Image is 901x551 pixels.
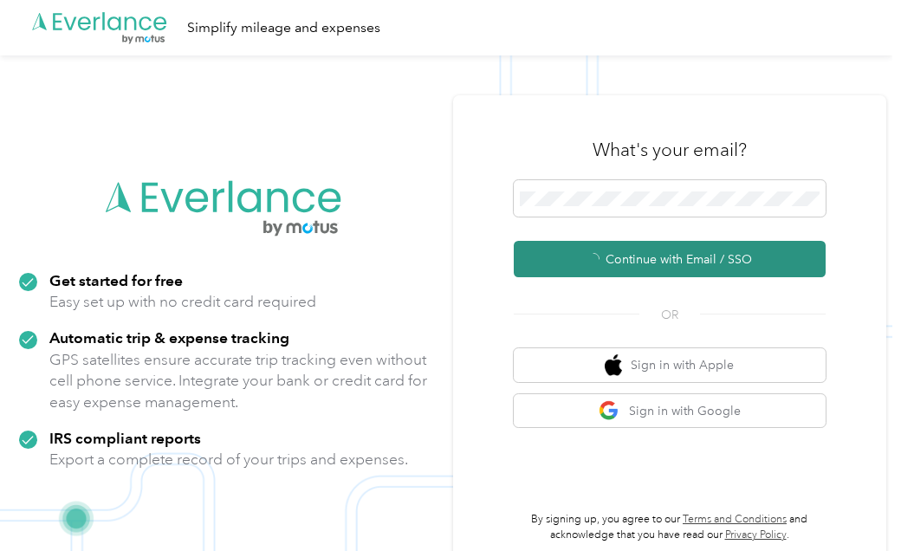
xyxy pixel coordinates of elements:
[639,306,700,324] span: OR
[605,354,622,376] img: apple logo
[683,513,787,526] a: Terms and Conditions
[49,291,316,313] p: Easy set up with no credit card required
[49,349,428,413] p: GPS satellites ensure accurate trip tracking even without cell phone service. Integrate your bank...
[514,394,826,428] button: google logoSign in with Google
[593,138,747,162] h3: What's your email?
[514,241,826,277] button: Continue with Email / SSO
[49,429,201,447] strong: IRS compliant reports
[599,400,620,422] img: google logo
[514,348,826,382] button: apple logoSign in with Apple
[49,449,408,470] p: Export a complete record of your trips and expenses.
[49,271,183,289] strong: Get started for free
[725,528,787,541] a: Privacy Policy
[49,328,289,347] strong: Automatic trip & expense tracking
[187,17,380,39] div: Simplify mileage and expenses
[514,512,826,542] p: By signing up, you agree to our and acknowledge that you have read our .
